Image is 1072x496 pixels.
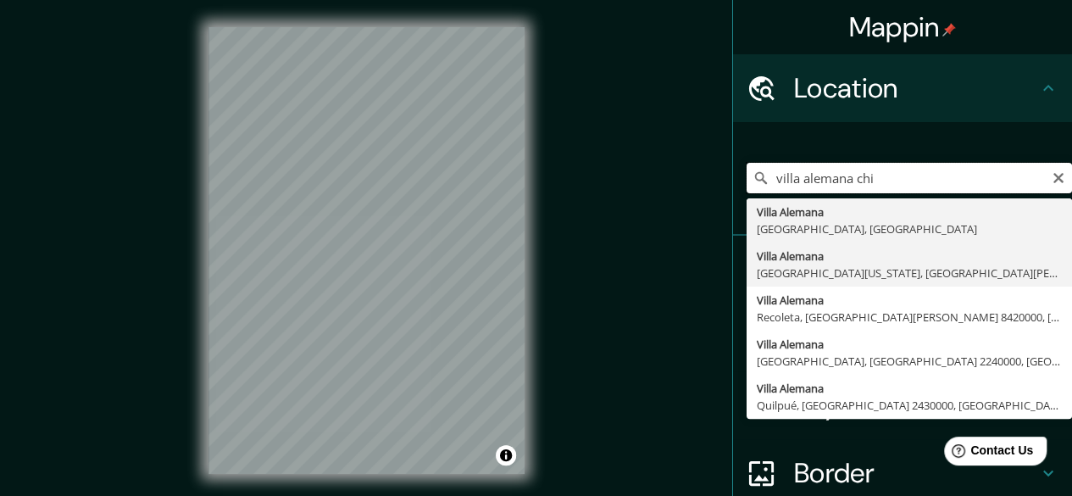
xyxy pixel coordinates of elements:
[733,54,1072,122] div: Location
[757,380,1062,397] div: Villa Alemana
[733,304,1072,371] div: Style
[757,397,1062,414] div: Quilpué, [GEOGRAPHIC_DATA] 2430000, [GEOGRAPHIC_DATA]
[757,248,1062,265] div: Villa Alemana
[757,309,1062,326] div: Recoleta, [GEOGRAPHIC_DATA][PERSON_NAME] 8420000, [GEOGRAPHIC_DATA]
[757,203,1062,220] div: Villa Alemana
[757,336,1062,353] div: Villa Alemana
[496,445,516,465] button: Toggle attribution
[733,236,1072,304] div: Pins
[794,388,1038,422] h4: Layout
[757,292,1062,309] div: Villa Alemana
[794,456,1038,490] h4: Border
[747,163,1072,193] input: Pick your city or area
[757,265,1062,281] div: [GEOGRAPHIC_DATA][US_STATE], [GEOGRAPHIC_DATA][PERSON_NAME] 8240000, [GEOGRAPHIC_DATA]
[921,430,1053,477] iframe: Help widget launcher
[1052,169,1065,185] button: Clear
[757,220,1062,237] div: [GEOGRAPHIC_DATA], [GEOGRAPHIC_DATA]
[757,353,1062,370] div: [GEOGRAPHIC_DATA], [GEOGRAPHIC_DATA] 2240000, [GEOGRAPHIC_DATA]
[849,10,957,44] h4: Mappin
[733,371,1072,439] div: Layout
[942,23,956,36] img: pin-icon.png
[208,27,525,474] canvas: Map
[794,71,1038,105] h4: Location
